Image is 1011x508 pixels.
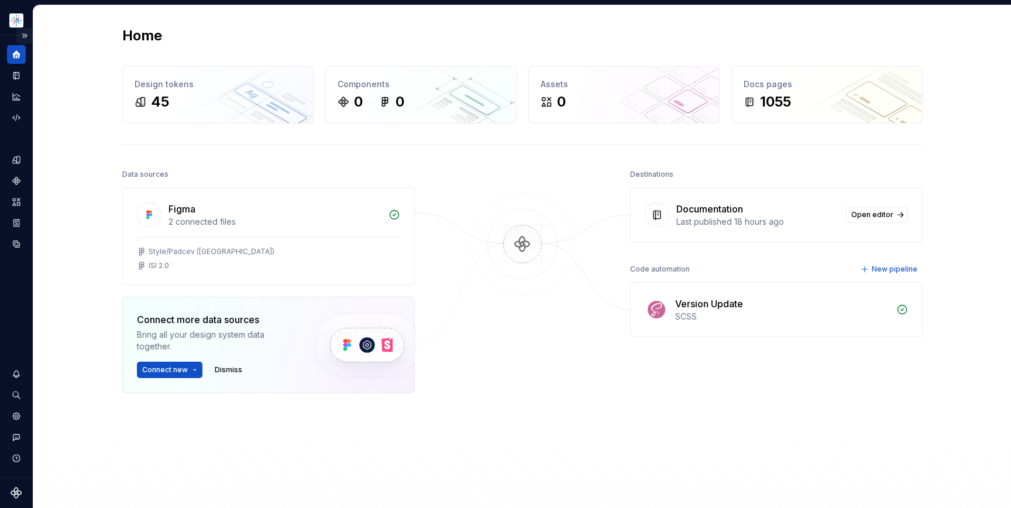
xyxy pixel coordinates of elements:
div: 0 [396,92,404,111]
div: Documentation [676,202,743,216]
button: Dismiss [209,362,247,378]
a: Assets0 [528,66,720,123]
a: Documentation [7,66,26,85]
a: Storybook stories [7,214,26,232]
span: Connect new [142,365,188,375]
div: 0 [557,92,566,111]
div: Last published 18 hours ago [676,216,839,228]
button: New pipeline [857,261,923,277]
div: ISI 2.0 [149,261,169,270]
button: Contact support [7,428,26,447]
img: b2369ad3-f38c-46c1-b2a2-f2452fdbdcd2.png [9,13,23,28]
a: Figma2 connected filesStyle/Padcev ([GEOGRAPHIC_DATA])ISI 2.0 [122,187,415,285]
a: Components00 [325,66,517,123]
span: Open editor [851,210,893,219]
span: New pipeline [872,265,917,274]
div: 1055 [760,92,791,111]
div: Style/Padcev ([GEOGRAPHIC_DATA]) [149,247,274,256]
a: Components [7,171,26,190]
a: Analytics [7,87,26,106]
a: Docs pages1055 [731,66,923,123]
button: Connect new [137,362,202,378]
div: 2 connected files [168,216,381,228]
div: Bring all your design system data together. [137,329,295,352]
div: Docs pages [744,78,910,90]
a: Code automation [7,108,26,127]
svg: Supernova Logo [11,487,22,499]
a: Home [7,45,26,64]
a: Open editor [846,207,908,223]
button: Expand sidebar [16,28,33,44]
div: Figma [168,202,195,216]
div: Version Update [675,297,743,311]
a: Design tokens45 [122,66,314,123]
div: 45 [151,92,169,111]
button: Search ⌘K [7,386,26,404]
div: Design tokens [135,78,301,90]
a: Design tokens [7,150,26,169]
a: Assets [7,193,26,211]
div: Data sources [122,166,168,183]
a: Settings [7,407,26,425]
a: Data sources [7,235,26,253]
span: Dismiss [215,365,242,375]
div: Code automation [630,261,690,277]
div: Assets [541,78,707,90]
div: Destinations [630,166,673,183]
div: Components [338,78,504,90]
div: Connect more data sources [137,313,295,327]
h2: Home [122,26,162,45]
div: 0 [354,92,363,111]
button: Notifications [7,365,26,383]
div: SCSS [675,311,889,322]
